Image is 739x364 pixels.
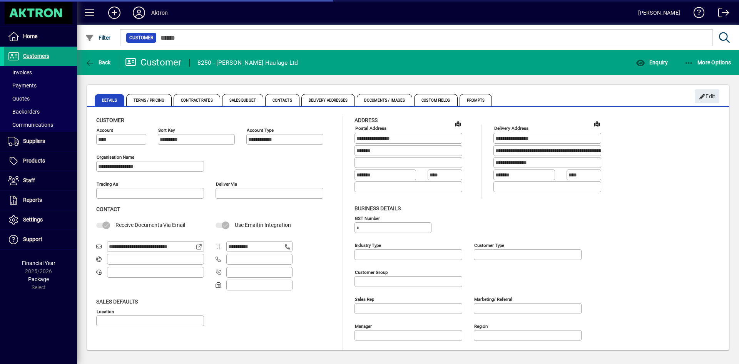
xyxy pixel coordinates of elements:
[354,205,401,211] span: Business details
[83,31,113,45] button: Filter
[4,27,77,46] a: Home
[474,296,512,302] mat-label: Marketing/ Referral
[4,105,77,118] a: Backorders
[97,127,113,133] mat-label: Account
[197,57,298,69] div: 8250 - [PERSON_NAME] Haulage Ltd
[4,210,77,230] a: Settings
[247,127,274,133] mat-label: Account Type
[96,117,124,123] span: Customer
[23,216,43,223] span: Settings
[591,117,603,130] a: View on map
[355,296,374,302] mat-label: Sales rep
[355,323,372,329] mat-label: Manager
[4,118,77,131] a: Communications
[22,260,55,266] span: Financial Year
[125,56,182,69] div: Customer
[301,94,355,106] span: Delivery Addresses
[28,276,49,282] span: Package
[97,181,118,187] mat-label: Trading as
[355,269,388,275] mat-label: Customer group
[174,94,220,106] span: Contract Rates
[115,222,185,228] span: Receive Documents Via Email
[4,191,77,210] a: Reports
[712,2,729,27] a: Logout
[151,7,168,19] div: Aktron
[4,132,77,151] a: Suppliers
[682,55,733,69] button: More Options
[460,94,492,106] span: Prompts
[96,206,120,212] span: Contact
[129,34,153,42] span: Customer
[4,230,77,249] a: Support
[102,6,127,20] button: Add
[634,55,670,69] button: Enquiry
[83,55,113,69] button: Back
[4,151,77,171] a: Products
[265,94,299,106] span: Contacts
[235,222,291,228] span: Use Email in Integration
[695,89,719,103] button: Edit
[126,94,172,106] span: Terms / Pricing
[474,242,504,248] mat-label: Customer type
[23,177,35,183] span: Staff
[452,117,464,130] a: View on map
[414,94,457,106] span: Custom Fields
[684,59,731,65] span: More Options
[216,181,237,187] mat-label: Deliver via
[23,158,45,164] span: Products
[638,7,680,19] div: [PERSON_NAME]
[97,309,114,314] mat-label: Location
[357,94,412,106] span: Documents / Images
[95,94,124,106] span: Details
[8,109,40,115] span: Backorders
[23,197,42,203] span: Reports
[96,299,138,305] span: Sales defaults
[23,53,49,59] span: Customers
[8,122,53,128] span: Communications
[85,35,111,41] span: Filter
[688,2,705,27] a: Knowledge Base
[23,236,42,242] span: Support
[4,171,77,190] a: Staff
[8,96,30,102] span: Quotes
[97,154,134,160] mat-label: Organisation name
[699,90,716,103] span: Edit
[355,215,380,221] mat-label: GST Number
[355,242,381,248] mat-label: Industry type
[77,55,119,69] app-page-header-button: Back
[4,66,77,79] a: Invoices
[354,117,378,123] span: Address
[127,6,151,20] button: Profile
[4,79,77,92] a: Payments
[158,127,175,133] mat-label: Sort key
[636,59,668,65] span: Enquiry
[4,92,77,105] a: Quotes
[474,323,488,329] mat-label: Region
[8,69,32,75] span: Invoices
[23,33,37,39] span: Home
[8,82,37,89] span: Payments
[222,94,263,106] span: Sales Budget
[23,138,45,144] span: Suppliers
[85,59,111,65] span: Back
